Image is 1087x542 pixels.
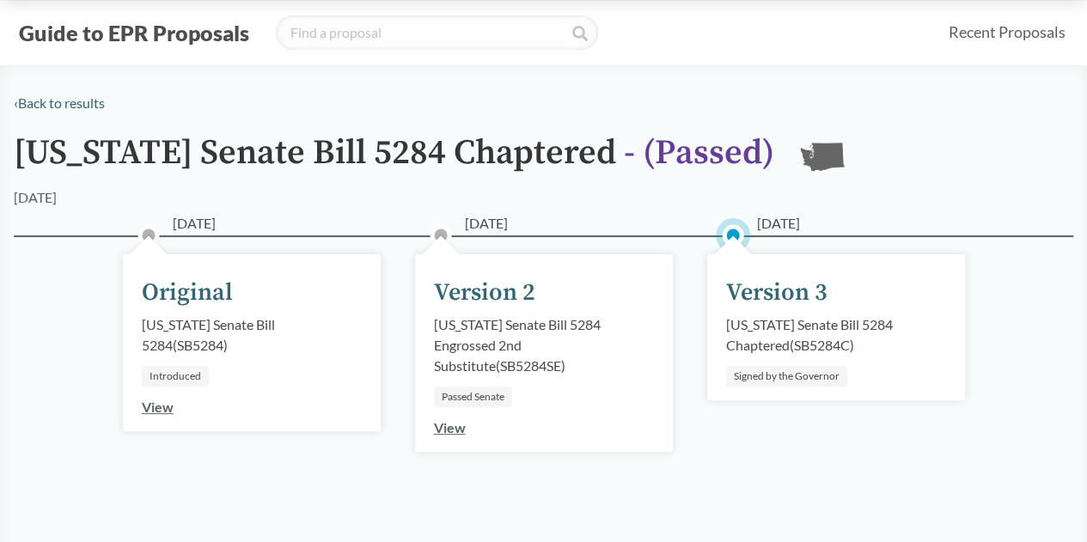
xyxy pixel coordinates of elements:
[434,387,512,407] div: Passed Senate
[142,275,233,311] div: Original
[14,134,774,187] h1: [US_STATE] Senate Bill 5284 Chaptered
[14,94,105,111] a: ‹Back to results
[726,314,946,356] div: [US_STATE] Senate Bill 5284 Chaptered ( SB5284C )
[434,419,466,435] a: View
[14,19,254,46] button: Guide to EPR Proposals
[142,314,362,356] div: [US_STATE] Senate Bill 5284 ( SB5284 )
[757,213,800,234] span: [DATE]
[14,187,57,208] div: [DATE]
[465,213,508,234] span: [DATE]
[624,131,774,174] span: - ( Passed )
[173,213,216,234] span: [DATE]
[941,13,1073,52] a: Recent Proposals
[434,314,654,376] div: [US_STATE] Senate Bill 5284 Engrossed 2nd Substitute ( SB5284SE )
[434,275,535,311] div: Version 2
[142,399,174,415] a: View
[726,275,827,311] div: Version 3
[726,366,847,387] div: Signed by the Governor
[142,366,209,387] div: Introduced
[276,15,598,50] input: Find a proposal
